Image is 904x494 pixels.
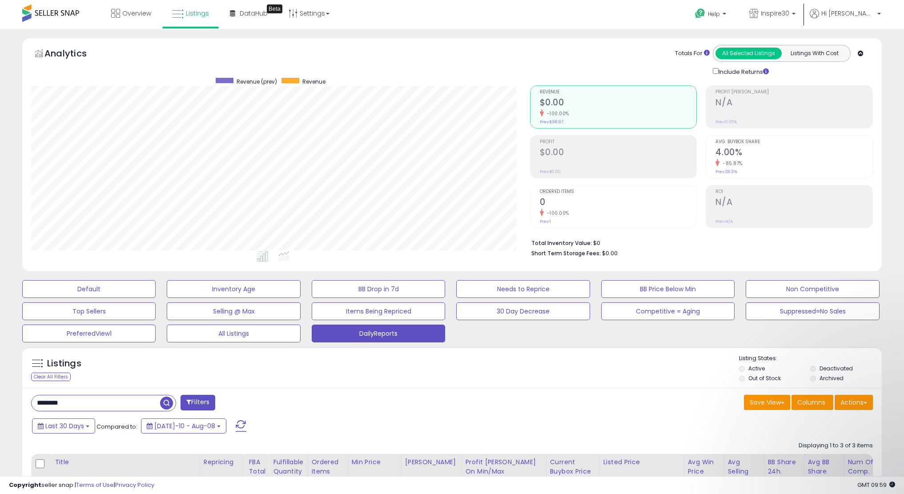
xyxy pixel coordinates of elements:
button: Items Being Repriced [312,302,445,320]
button: Listings With Cost [781,48,848,59]
span: DataHub [240,9,268,18]
small: -100.00% [544,110,569,117]
div: Fulfillable Quantity [273,458,304,476]
span: ROI [715,189,872,194]
div: Current Buybox Price [550,458,596,476]
span: Help [708,10,720,18]
button: Columns [792,395,833,410]
label: Out of Stock [748,374,781,382]
div: Avg Selling Price [728,458,760,486]
small: Prev: $0.00 [540,169,561,174]
button: Non Competitive [746,280,879,298]
h2: 0 [540,197,697,209]
div: Profit [PERSON_NAME] on Min/Max [466,458,542,476]
div: Listed Price [603,458,680,467]
div: Tooltip anchor [267,4,282,13]
button: Selling @ Max [167,302,300,320]
div: Ordered Items [312,458,344,476]
button: Default [22,280,156,298]
small: Prev: 28.31% [715,169,737,174]
div: Totals For [675,49,710,58]
button: DailyReports [312,325,445,342]
button: Save View [744,395,790,410]
span: Revenue [302,78,325,85]
span: Profit [540,140,697,145]
small: -100.00% [544,210,569,217]
div: FBA Total Qty [249,458,265,486]
div: Avg Win Price [688,458,720,476]
label: Archived [820,374,844,382]
span: Listings [186,9,209,18]
button: Actions [835,395,873,410]
i: Get Help [695,8,706,19]
b: Short Term Storage Fees: [531,249,601,257]
h2: $0.00 [540,147,697,159]
small: Prev: N/A [715,219,733,224]
span: Avg. Buybox Share [715,140,872,145]
strong: Copyright [9,481,41,489]
span: Profit [PERSON_NAME] [715,90,872,95]
button: Last 30 Days [32,418,95,434]
span: Last 30 Days [45,422,84,430]
button: PreferredView1 [22,325,156,342]
button: Inventory Age [167,280,300,298]
a: Privacy Policy [115,481,154,489]
div: Title [55,458,196,467]
p: Listing States: [739,354,882,363]
a: Hi [PERSON_NAME] [810,9,881,29]
button: Top Sellers [22,302,156,320]
label: Active [748,365,765,372]
span: Overview [122,9,151,18]
small: Prev: 0.00% [715,119,737,125]
h2: N/A [715,97,872,109]
h2: 4.00% [715,147,872,159]
div: Min Price [352,458,398,467]
span: Hi [PERSON_NAME] [821,9,875,18]
button: All Listings [167,325,300,342]
h5: Listings [47,357,81,370]
button: Needs to Reprice [456,280,590,298]
div: seller snap | | [9,481,154,490]
a: Help [688,1,735,29]
div: [PERSON_NAME] [405,458,458,467]
span: $0.00 [602,249,618,257]
span: Revenue (prev) [237,78,277,85]
div: Repricing [204,458,241,467]
span: Inspire30 [761,9,789,18]
li: $0 [531,237,866,248]
button: BB Drop in 7d [312,280,445,298]
h2: N/A [715,197,872,209]
span: Revenue [540,90,697,95]
button: 30 Day Decrease [456,302,590,320]
label: Deactivated [820,365,853,372]
small: Prev: $98.97 [540,119,563,125]
button: BB Price Below Min [601,280,735,298]
span: Ordered Items [540,189,697,194]
span: Compared to: [96,422,137,431]
small: -85.87% [719,160,743,167]
button: Suppressed=No Sales [746,302,879,320]
button: All Selected Listings [715,48,782,59]
span: Columns [797,398,825,407]
h5: Analytics [44,47,104,62]
button: Competitive = Aging [601,302,735,320]
b: Total Inventory Value: [531,239,592,247]
h2: $0.00 [540,97,697,109]
a: Terms of Use [76,481,114,489]
span: [DATE]-10 - Aug-08 [154,422,215,430]
small: Prev: 1 [540,219,551,224]
div: Include Returns [706,66,779,76]
button: Filters [181,395,215,410]
button: [DATE]-10 - Aug-08 [141,418,226,434]
div: Clear All Filters [31,373,71,381]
